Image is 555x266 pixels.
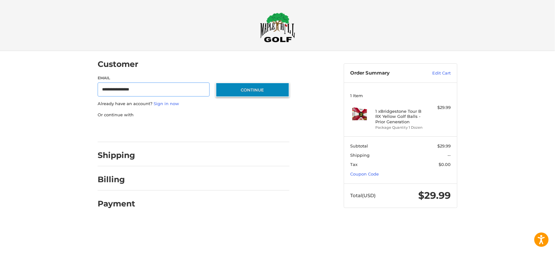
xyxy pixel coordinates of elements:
[350,93,451,98] h3: 1 Item
[149,124,197,136] iframe: PayPal-paylater
[98,101,289,107] p: Already have an account?
[376,109,424,124] h4: 1 x Bridgestone Tour B RX Yellow Golf Balls - Prior Generation
[426,104,451,111] div: $29.99
[419,70,451,76] a: Edit Cart
[98,175,135,184] h2: Billing
[350,70,419,76] h3: Order Summary
[98,59,138,69] h2: Customer
[98,199,135,209] h2: Payment
[350,143,368,148] span: Subtotal
[96,124,143,136] iframe: PayPal-paypal
[98,150,135,160] h2: Shipping
[216,83,289,97] button: Continue
[350,153,370,158] span: Shipping
[448,153,451,158] span: --
[350,171,379,176] a: Coupon Code
[98,112,289,118] p: Or continue with
[204,124,251,136] iframe: PayPal-venmo
[438,143,451,148] span: $29.99
[419,190,451,201] span: $29.99
[350,192,376,198] span: Total (USD)
[260,12,295,42] img: Maple Hill Golf
[154,101,179,106] a: Sign in now
[98,75,210,81] label: Email
[439,162,451,167] span: $0.00
[350,162,358,167] span: Tax
[376,125,424,130] li: Package Quantity 1 Dozen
